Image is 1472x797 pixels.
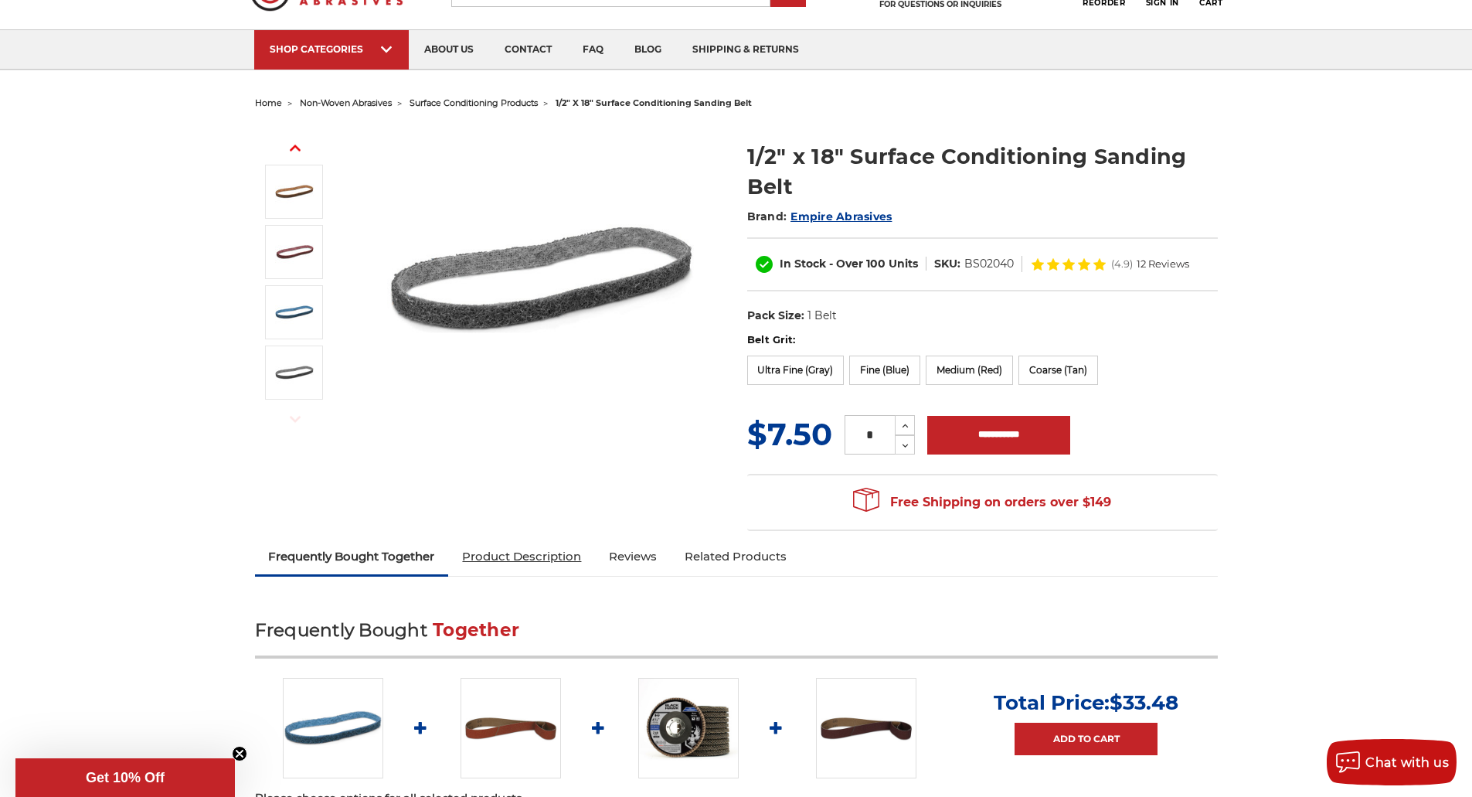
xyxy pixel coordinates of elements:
[567,30,619,70] a: faq
[1327,739,1457,785] button: Chat with us
[780,257,826,271] span: In Stock
[556,97,752,108] span: 1/2" x 18" surface conditioning sanding belt
[232,746,247,761] button: Close teaser
[489,30,567,70] a: contact
[1015,723,1158,755] a: Add to Cart
[255,540,449,574] a: Frequently Bought Together
[747,332,1218,348] label: Belt Grit:
[409,30,489,70] a: about us
[15,758,235,797] div: Get 10% OffClose teaser
[277,131,314,165] button: Previous
[448,540,595,574] a: Product Description
[1365,755,1449,770] span: Chat with us
[1111,259,1133,269] span: (4.9)
[86,770,165,785] span: Get 10% Off
[994,690,1178,715] p: Total Price:
[410,97,538,108] a: surface conditioning products
[747,308,804,324] dt: Pack Size:
[275,293,314,332] img: 1/2"x18" Fine Surface Conditioning Belt
[433,619,519,641] span: Together
[747,209,787,223] span: Brand:
[853,487,1111,518] span: Free Shipping on orders over $149
[829,257,863,271] span: - Over
[889,257,918,271] span: Units
[275,353,314,392] img: 1/2"x18" Ultra Fine Surface Conditioning Belt
[1137,259,1189,269] span: 12 Reviews
[595,540,671,574] a: Reviews
[387,125,696,434] img: Surface Conditioning Sanding Belts
[747,415,832,453] span: $7.50
[934,256,960,272] dt: SKU:
[807,308,837,324] dd: 1 Belt
[275,233,314,271] img: 1/2"x18" Medium Surface Conditioning Belt
[283,678,383,778] img: Surface Conditioning Sanding Belts
[866,257,886,271] span: 100
[270,43,393,55] div: SHOP CATEGORIES
[964,256,1014,272] dd: BS02040
[790,209,892,223] a: Empire Abrasives
[255,619,427,641] span: Frequently Bought
[300,97,392,108] a: non-woven abrasives
[275,172,314,211] img: 1/2"x18" Coarse Surface Conditioning Belt
[255,97,282,108] a: home
[277,403,314,436] button: Next
[677,30,814,70] a: shipping & returns
[619,30,677,70] a: blog
[747,141,1218,202] h1: 1/2" x 18" Surface Conditioning Sanding Belt
[1110,690,1178,715] span: $33.48
[671,540,801,574] a: Related Products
